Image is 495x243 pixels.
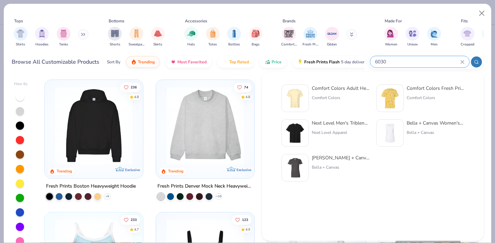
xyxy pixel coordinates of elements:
[384,27,398,47] div: filter for Women
[252,30,259,38] img: Bags Image
[312,154,370,161] div: [PERSON_NAME] + Canvas [DEMOGRAPHIC_DATA]' The Favorite T-Shirt
[305,29,316,39] img: Fresh Prints Image
[272,59,282,65] span: Price
[427,27,441,47] button: filter button
[111,30,119,38] img: Shorts Image
[285,88,306,109] img: 284e3bdb-833f-4f21-a3b0-720291adcbd9
[170,59,176,65] img: most_fav.gif
[374,58,460,66] input: Try "T-Shirt"
[57,27,70,47] div: filter for Tanks
[281,42,297,47] span: Comfort Colors
[46,182,136,191] div: Fresh Prints Boston Heavyweight Hoodie
[129,42,144,47] span: Sweatpants
[16,30,24,38] img: Shirts Image
[184,27,198,47] button: filter button
[187,42,195,47] span: Hats
[151,27,165,47] div: filter for Skirts
[431,42,438,47] span: Men
[312,129,370,136] div: Next Level Apparel
[463,30,471,38] img: Cropped Image
[14,82,28,87] div: Filter By
[325,27,339,47] button: filter button
[185,18,207,24] div: Accessories
[249,27,263,47] div: filter for Bags
[387,30,395,38] img: Women Image
[126,56,160,68] button: Trending
[109,18,124,24] div: Bottoms
[461,27,474,47] button: filter button
[461,42,474,47] span: Cropped
[151,27,165,47] button: filter button
[208,42,217,47] span: Totes
[407,42,418,47] span: Unisex
[327,29,337,39] img: Gildan Image
[14,27,27,47] div: filter for Shirts
[325,27,339,47] div: filter for Gildan
[252,42,260,47] span: Bags
[16,42,25,47] span: Shirts
[131,59,136,65] img: trending.gif
[14,27,27,47] button: filter button
[134,94,139,99] div: 4.8
[245,94,250,99] div: 4.8
[385,42,397,47] span: Women
[163,87,247,165] img: f5d85501-0dbb-4ee4-b115-c08fa3845d83
[38,30,46,38] img: Hoodies Image
[302,27,318,47] button: filter button
[121,82,141,92] button: Like
[285,157,306,179] img: 31caab7d-dcf6-460e-8e66-aaee513d0272
[134,227,139,232] div: 4.7
[110,42,120,47] span: Shorts
[245,227,250,232] div: 4.9
[227,27,241,47] div: filter for Bottles
[154,30,162,38] img: Skirts Image
[131,85,137,89] span: 236
[341,58,366,66] span: 5 day delivery
[407,119,464,127] div: Bella + Canvas Women's Jersey Muscle Tank Top
[427,27,441,47] div: filter for Men
[131,218,137,221] span: 233
[133,30,140,38] img: Sweatpants Image
[244,85,248,89] span: 74
[379,123,401,144] img: 00408b04-466d-4561-ad13-1d2e56127abc
[312,95,370,101] div: Comfort Colors
[232,215,252,224] button: Like
[165,56,212,68] button: Most Favorited
[228,42,240,47] span: Bottles
[406,27,419,47] button: filter button
[312,85,370,92] div: Comfort Colors Adult Heavyweight RS Pocket T-Shirt
[249,27,263,47] button: filter button
[108,27,122,47] div: filter for Shorts
[177,59,207,65] span: Most Favorited
[312,119,370,127] div: Next Level Men's Triblend Crew
[216,194,221,199] span: + 10
[206,27,220,47] div: filter for Totes
[284,29,294,39] img: Comfort Colors Image
[384,27,398,47] button: filter button
[304,59,340,65] span: Fresh Prints Flash
[281,27,297,47] div: filter for Comfort Colors
[106,194,109,199] span: + 9
[187,30,195,38] img: Hats Image
[217,56,254,68] button: Top Rated
[461,27,474,47] div: filter for Cropped
[35,42,48,47] span: Hoodies
[60,30,67,38] img: Tanks Image
[302,42,318,47] span: Fresh Prints
[385,18,402,24] div: Made For
[14,18,23,24] div: Tops
[35,27,49,47] button: filter button
[121,215,141,224] button: Like
[407,129,464,136] div: Bella + Canvas
[153,42,162,47] span: Skirts
[229,59,249,65] span: Top Rated
[312,164,370,170] div: Bella + Canvas
[292,56,372,68] button: Fresh Prints Flash5 day delivery
[209,30,217,38] img: Totes Image
[260,56,287,68] button: Price
[125,168,140,172] span: Exclusive
[242,218,248,221] span: 123
[407,85,464,92] div: Comfort Colors Fresh Prints x Comfort Colors Pocket Tee
[129,27,144,47] div: filter for Sweatpants
[406,27,419,47] div: filter for Unisex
